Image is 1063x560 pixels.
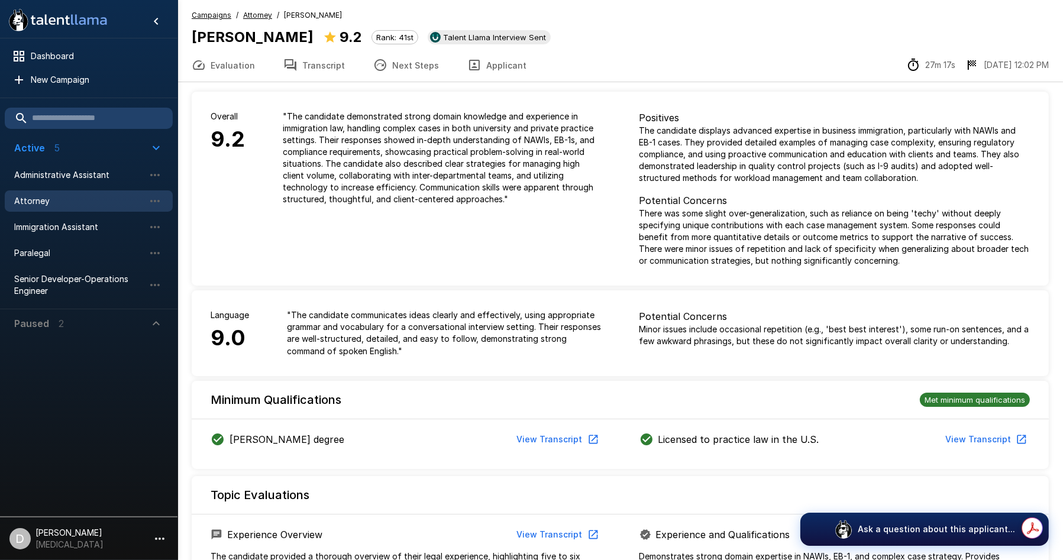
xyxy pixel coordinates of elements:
[359,48,453,82] button: Next Steps
[656,527,790,542] p: Experience and Qualifications
[211,321,249,355] h6: 9.0
[639,111,1030,125] p: Positives
[834,520,853,539] img: logo_glasses@2x.png
[211,111,245,122] p: Overall
[906,58,955,72] div: The time between starting and completing the interview
[639,309,1030,323] p: Potential Concerns
[430,32,441,43] img: ukg_logo.jpeg
[192,28,314,46] b: [PERSON_NAME]
[211,122,245,157] h6: 9.2
[639,193,1030,208] p: Potential Concerns
[925,59,955,71] p: 27m 17s
[639,125,1030,184] p: The candidate displays advanced expertise in business immigration, particularly with NAWIs and EB...
[453,48,541,82] button: Applicant
[658,432,819,446] p: Licensed to practice law in the U.S.
[177,48,269,82] button: Evaluation
[287,309,602,357] p: " The candidate communicates ideas clearly and effectively, using appropriate grammar and vocabul...
[227,527,322,542] p: Experience Overview
[639,323,1030,347] p: Minor issues include occasional repetition (e.g., 'best best interest'), some run-on sentences, a...
[283,111,602,205] p: " The candidate demonstrated strong domain knowledge and experience in immigration law, handling ...
[269,48,359,82] button: Transcript
[211,390,341,409] h6: Minimum Qualifications
[428,30,551,44] div: View profile in UKG
[236,9,238,21] span: /
[858,523,1015,535] p: Ask a question about this applicant...
[920,395,1030,404] span: Met minimum qualifications
[284,9,342,21] span: [PERSON_NAME]
[211,309,249,321] p: Language
[192,11,231,20] u: Campaigns
[941,429,1030,451] button: View Transcript
[340,28,362,46] b: 9.2
[512,429,602,451] button: View Transcript
[639,208,1030,267] p: There was some slight over-generalization, such as reliance on being 'techy' without deeply speci...
[277,9,279,21] span: /
[372,33,418,42] span: Rank: 41st
[211,485,309,504] h6: Topic Evaluations
[984,59,1049,71] p: [DATE] 12:02 PM
[800,513,1049,546] button: Ask a question about this applicant...
[438,33,551,42] span: Talent Llama Interview Sent
[243,11,272,20] u: Attorney
[965,58,1049,72] div: The date and time when the interview was completed
[230,432,344,446] p: [PERSON_NAME] degree
[512,524,602,546] button: View Transcript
